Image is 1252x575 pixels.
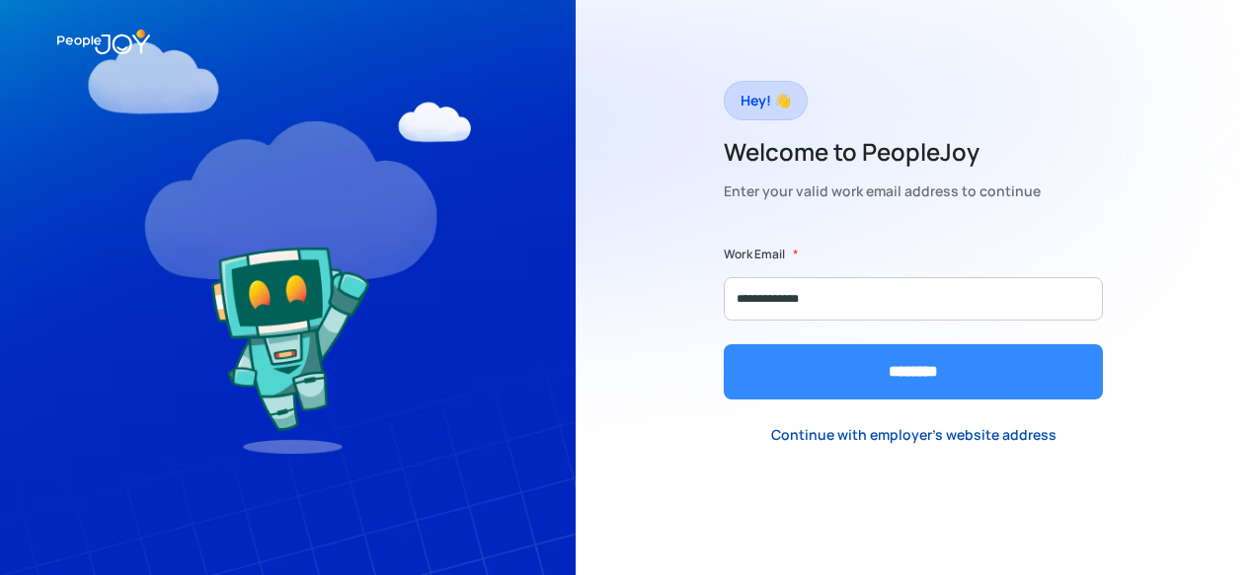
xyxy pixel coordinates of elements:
div: Hey! 👋 [741,87,791,114]
div: Enter your valid work email address to continue [724,178,1041,205]
div: Continue with employer's website address [771,425,1056,445]
a: Continue with employer's website address [755,414,1072,455]
h2: Welcome to PeopleJoy [724,136,1041,168]
form: Form [724,245,1103,399]
label: Work Email [724,245,785,264]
